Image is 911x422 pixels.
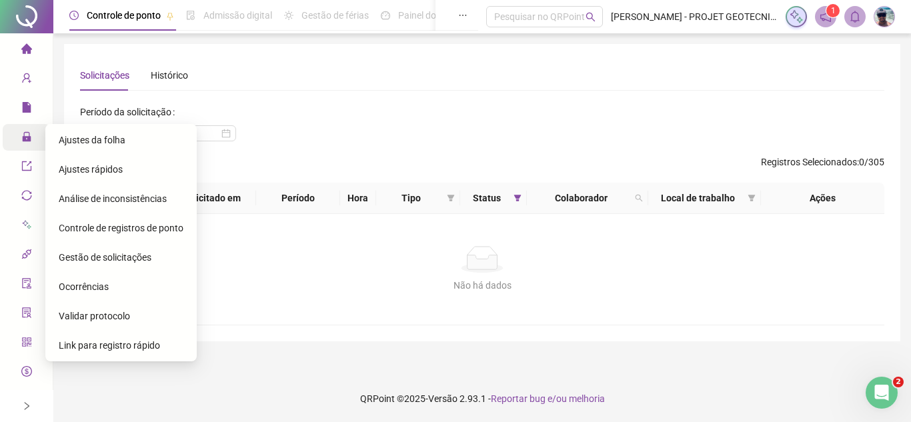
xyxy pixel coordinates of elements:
[444,188,458,208] span: filter
[59,311,130,321] span: Validar protocolo
[789,9,804,24] img: sparkle-icon.fc2bf0ac1784a2077858766a79e2daf3.svg
[511,188,524,208] span: filter
[284,11,293,20] span: sun
[761,157,857,167] span: Registros Selecionados
[654,191,743,205] span: Local de trabalho
[59,164,123,175] span: Ajustes rápidos
[766,191,879,205] div: Ações
[69,11,79,20] span: clock-circle
[820,11,832,23] span: notification
[59,340,160,351] span: Link para registro rápido
[398,10,450,21] span: Painel do DP
[167,183,256,214] th: Solicitado em
[491,393,605,404] span: Reportar bug e/ou melhoria
[80,101,180,123] label: Período da solicitação
[381,191,441,205] span: Tipo
[21,96,32,123] span: file
[166,12,174,20] span: pushpin
[96,278,868,293] div: Não há dados
[428,393,458,404] span: Versão
[874,7,894,27] img: 29062
[866,377,898,409] iframe: Intercom live chat
[21,360,32,387] span: dollar
[21,37,32,64] span: home
[831,6,836,15] span: 1
[22,401,31,411] span: right
[611,9,778,24] span: [PERSON_NAME] - PROJET GEOTECNIA [PERSON_NAME] ENGENHARIA LTDA ME
[466,191,508,205] span: Status
[59,223,183,233] span: Controle de registros de ponto
[59,252,151,263] span: Gestão de solicitações
[186,11,195,20] span: file-done
[635,194,643,202] span: search
[447,194,455,202] span: filter
[151,68,188,83] div: Histórico
[21,331,32,357] span: qrcode
[532,191,629,205] span: Colaborador
[21,184,32,211] span: sync
[849,11,861,23] span: bell
[761,155,884,176] span: : 0 / 305
[458,11,468,20] span: ellipsis
[256,183,340,214] th: Período
[59,193,167,204] span: Análise de inconsistências
[632,188,646,208] span: search
[893,377,904,387] span: 2
[745,188,758,208] span: filter
[80,68,129,83] div: Solicitações
[381,11,390,20] span: dashboard
[21,301,32,328] span: solution
[21,243,32,269] span: api
[586,12,596,22] span: search
[826,4,840,17] sup: 1
[21,155,32,181] span: export
[21,389,32,416] span: info-circle
[514,194,522,202] span: filter
[748,194,756,202] span: filter
[21,67,32,93] span: user-add
[59,135,125,145] span: Ajustes da folha
[53,375,911,422] footer: QRPoint © 2025 - 2.93.1 -
[87,10,161,21] span: Controle de ponto
[203,10,272,21] span: Admissão digital
[21,272,32,299] span: audit
[340,183,376,214] th: Hora
[21,125,32,152] span: lock
[301,10,369,21] span: Gestão de férias
[59,281,109,292] span: Ocorrências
